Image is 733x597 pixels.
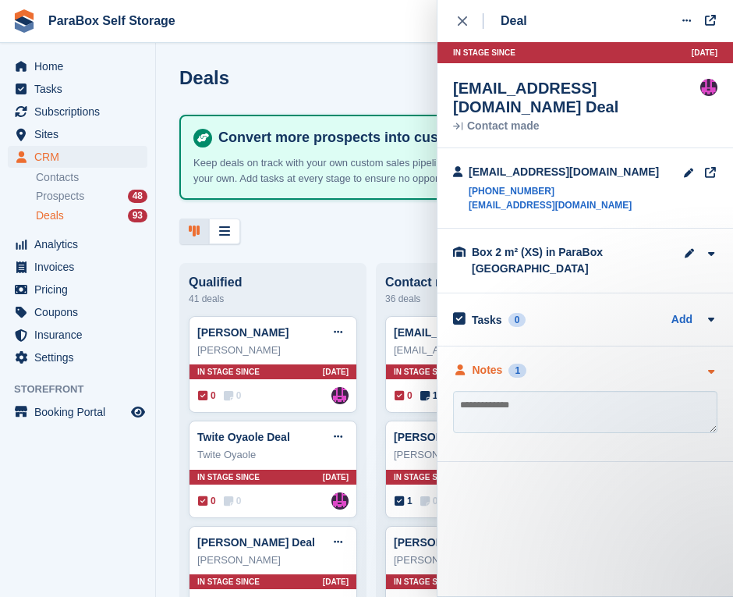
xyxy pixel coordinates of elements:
div: Contact made [385,275,554,290]
div: 48 [128,190,147,203]
span: 0 [198,494,216,508]
span: Subscriptions [34,101,128,123]
a: Preview store [129,403,147,421]
div: Twite Oyaole [197,447,349,463]
span: Pricing [34,279,128,300]
a: menu [8,146,147,168]
div: [EMAIL_ADDRESS][DOMAIN_NAME] [469,164,659,180]
span: [DATE] [323,471,349,483]
div: [PERSON_NAME] [197,553,349,568]
span: In stage since [394,366,456,378]
span: Analytics [34,233,128,255]
span: 0 [198,389,216,403]
a: [EMAIL_ADDRESS][DOMAIN_NAME] Deal [394,326,611,339]
a: menu [8,78,147,100]
a: Deals 93 [36,208,147,224]
span: Booking Portal [34,401,128,423]
span: Coupons [34,301,128,323]
span: In stage since [394,576,456,588]
div: Deal [501,12,527,30]
img: Paul Wolfson [331,387,349,404]
a: menu [8,301,147,323]
a: menu [8,123,147,145]
a: menu [8,101,147,123]
a: menu [8,324,147,346]
span: Home [34,55,128,77]
div: [EMAIL_ADDRESS][DOMAIN_NAME] Deal [453,79,700,116]
div: 41 deals [189,290,357,308]
span: Storefront [14,382,155,397]
span: [DATE] [692,47,717,59]
span: Tasks [34,78,128,100]
span: 1 [420,389,438,403]
a: menu [8,346,147,368]
img: Paul Wolfson [331,492,349,510]
div: [PERSON_NAME] [394,447,545,463]
div: [PERSON_NAME] [394,553,545,568]
span: 0 [224,494,242,508]
a: [PERSON_NAME] Deal [197,536,315,549]
h4: Convert more prospects into customers with deals [212,129,696,147]
a: menu [8,401,147,423]
div: 1 [508,364,526,378]
h1: Deals [179,67,229,88]
div: Notes [473,362,503,378]
div: Qualified [189,275,357,290]
a: menu [8,233,147,255]
span: CRM [34,146,128,168]
span: [DATE] [323,366,349,378]
span: 0 [395,389,413,403]
p: Keep deals on track with your own custom sales pipeline. Convert into deals or create your own. A... [193,155,696,186]
span: [DATE] [323,576,349,588]
h2: Tasks [472,313,502,327]
span: In stage since [197,366,260,378]
a: [PERSON_NAME] Deal [394,431,512,443]
img: stora-icon-8386f47178a22dfd0bd8f6a31ec36ba5ce8667c1dd55bd0f319d3a0aa187defe.svg [12,9,36,33]
a: [PERSON_NAME] [197,326,289,339]
a: [PHONE_NUMBER] [469,184,659,198]
a: Contacts [36,170,147,185]
a: menu [8,55,147,77]
a: menu [8,256,147,278]
div: Box 2 m² (XS) in ParaBox [GEOGRAPHIC_DATA] [472,244,628,277]
span: In stage since [197,471,260,483]
div: 93 [128,209,147,222]
div: 36 deals [385,290,554,308]
a: Prospects 48 [36,188,147,204]
span: Prospects [36,189,84,204]
span: 0 [420,494,438,508]
span: Invoices [34,256,128,278]
span: In stage since [453,47,515,59]
div: Contact made [453,121,700,132]
a: Add [671,311,692,329]
span: 0 [224,389,242,403]
div: [PERSON_NAME] [197,343,349,358]
span: Insurance [34,324,128,346]
span: In stage since [197,576,260,588]
div: [EMAIL_ADDRESS][DOMAIN_NAME] [394,343,545,358]
span: Deals [36,208,64,223]
a: Twite Oyaole Deal [197,431,290,443]
span: 1 [395,494,413,508]
a: [PERSON_NAME] Deal [394,536,512,549]
img: Paul Wolfson [700,79,717,96]
a: menu [8,279,147,300]
a: [EMAIL_ADDRESS][DOMAIN_NAME] [469,198,659,212]
div: 0 [508,313,526,327]
span: Settings [34,346,128,368]
span: Sites [34,123,128,145]
a: ParaBox Self Storage [42,8,182,34]
span: In stage since [394,471,456,483]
